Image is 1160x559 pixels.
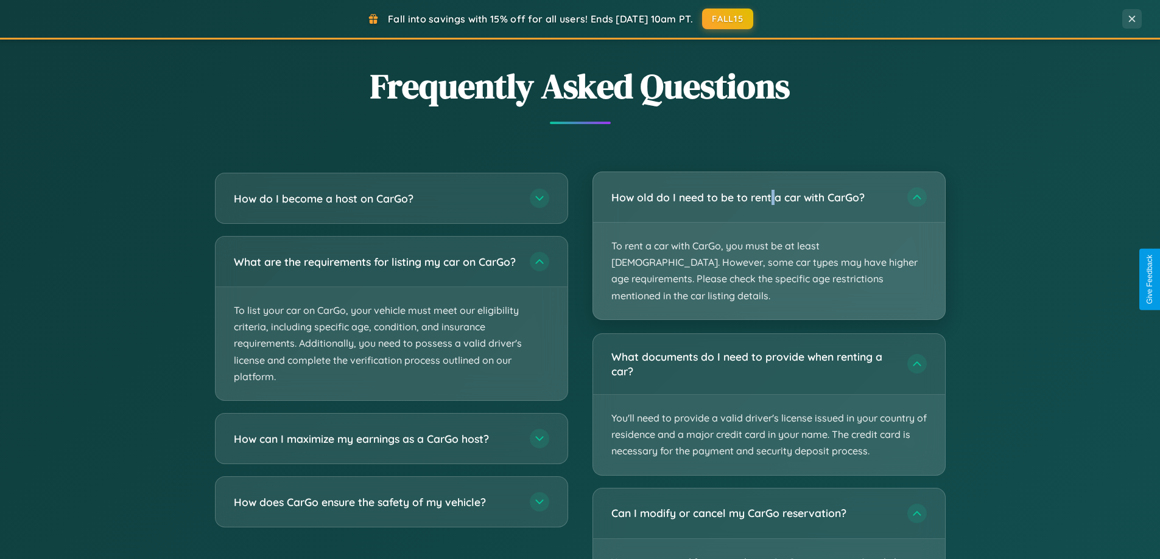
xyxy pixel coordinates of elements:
[234,431,518,446] h3: How can I maximize my earnings as a CarGo host?
[216,287,568,400] p: To list your car on CarGo, your vehicle must meet our eligibility criteria, including specific ag...
[388,13,693,25] span: Fall into savings with 15% off for all users! Ends [DATE] 10am PT.
[611,349,895,379] h3: What documents do I need to provide when renting a car?
[593,223,945,319] p: To rent a car with CarGo, you must be at least [DEMOGRAPHIC_DATA]. However, some car types may ha...
[1145,255,1154,304] div: Give Feedback
[611,505,895,521] h3: Can I modify or cancel my CarGo reservation?
[702,9,753,29] button: FALL15
[234,495,518,510] h3: How does CarGo ensure the safety of my vehicle?
[234,191,518,206] h3: How do I become a host on CarGo?
[234,254,518,269] h3: What are the requirements for listing my car on CarGo?
[215,63,946,109] h2: Frequently Asked Questions
[611,190,895,205] h3: How old do I need to be to rent a car with CarGo?
[593,395,945,475] p: You'll need to provide a valid driver's license issued in your country of residence and a major c...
